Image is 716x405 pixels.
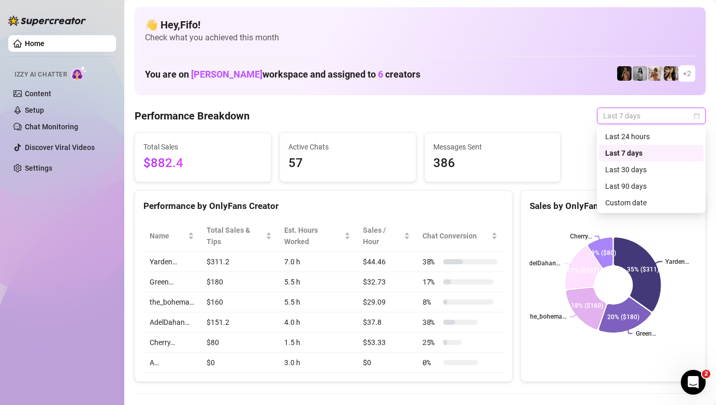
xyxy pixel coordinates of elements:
[145,18,695,32] h4: 👋 Hey, Fifo !
[599,145,704,161] div: Last 7 days
[528,313,566,320] text: the_bohema…
[25,164,52,172] a: Settings
[135,109,250,123] h4: Performance Breakdown
[278,353,357,373] td: 3.0 h
[207,224,264,247] span: Total Sales & Tips
[605,164,697,175] div: Last 30 days
[284,224,342,247] div: Est. Hours Worked
[25,106,44,114] a: Setup
[636,330,656,337] text: Green…
[200,272,278,292] td: $180
[422,296,439,308] span: 8 %
[357,220,416,252] th: Sales / Hour
[605,131,697,142] div: Last 24 hours
[665,258,689,265] text: Yarden…
[617,66,632,81] img: the_bohema
[278,312,357,333] td: 4.0 h
[8,16,86,26] img: logo-BBDzfeDw.svg
[422,357,439,368] span: 0 %
[200,312,278,333] td: $151.2
[200,252,278,272] td: $311.2
[605,197,697,208] div: Custom date
[633,66,647,81] img: A
[143,333,200,353] td: Cherry…
[191,69,262,80] span: [PERSON_NAME]
[681,370,706,395] iframe: Intercom live chat
[357,333,416,353] td: $53.33
[143,252,200,272] td: Yarden…
[143,154,262,173] span: $882.4
[694,113,700,119] span: calendar
[143,353,200,373] td: A…
[357,312,416,333] td: $37.8
[278,292,357,312] td: 5.5 h
[357,272,416,292] td: $32.73
[71,66,87,81] img: AI Chatter
[288,141,407,153] span: Active Chats
[599,194,704,211] div: Custom date
[702,370,710,378] span: 2
[278,272,357,292] td: 5.5 h
[605,181,697,192] div: Last 90 days
[278,252,357,272] td: 7.0 h
[288,154,407,173] span: 57
[664,66,678,81] img: AdelDahan
[25,89,51,98] a: Content
[422,230,489,242] span: Chat Conversion
[143,220,200,252] th: Name
[433,141,552,153] span: Messages Sent
[200,333,278,353] td: $80
[605,147,697,159] div: Last 7 days
[145,32,695,43] span: Check what you achieved this month
[599,161,704,178] div: Last 30 days
[25,143,95,152] a: Discover Viral Videos
[599,128,704,145] div: Last 24 hours
[200,353,278,373] td: $0
[25,39,45,48] a: Home
[143,199,504,213] div: Performance by OnlyFans Creator
[683,68,691,79] span: + 2
[378,69,383,80] span: 6
[357,252,416,272] td: $44.46
[25,123,78,131] a: Chat Monitoring
[200,220,278,252] th: Total Sales & Tips
[143,312,200,333] td: AdelDahan…
[648,66,663,81] img: Green
[530,199,697,213] div: Sales by OnlyFans Creator
[422,256,439,267] span: 38 %
[603,108,699,124] span: Last 7 days
[150,230,186,242] span: Name
[143,272,200,292] td: Green…
[422,317,439,328] span: 38 %
[278,333,357,353] td: 1.5 h
[143,292,200,312] td: the_bohema…
[357,353,416,373] td: $0
[599,178,704,194] div: Last 90 days
[570,233,592,240] text: Cherry…
[200,292,278,312] td: $160
[145,69,420,80] h1: You are on workspace and assigned to creators
[143,141,262,153] span: Total Sales
[357,292,416,312] td: $29.09
[363,224,402,247] span: Sales / Hour
[416,220,504,252] th: Chat Conversion
[422,337,439,348] span: 25 %
[14,70,67,80] span: Izzy AI Chatter
[422,276,439,288] span: 17 %
[525,260,560,267] text: AdelDahan…
[433,154,552,173] span: 386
